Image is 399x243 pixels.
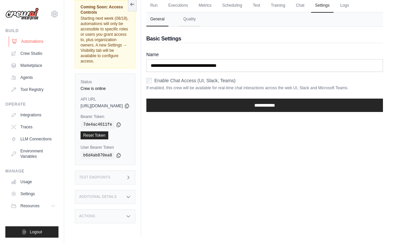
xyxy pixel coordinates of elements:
label: User Bearer Token [81,145,130,150]
span: Logout [30,229,42,235]
a: Settings [8,189,58,199]
span: Coming Soon: Access Controls [81,4,130,15]
a: Crew Studio [8,48,58,59]
code: b6d4ab870ea8 [81,151,115,159]
span: [URL][DOMAIN_NAME] [81,103,123,109]
a: Automations [9,36,59,47]
h3: Actions [79,214,95,218]
label: API URL [81,97,130,102]
label: Enable Chat Access (UI, Slack, Teams) [154,77,236,84]
iframe: Chat Widget [366,211,399,243]
button: Quality [179,12,199,26]
p: If enabled, this crew will be available for real-time chat interactions across the web UI, Slack ... [146,85,383,91]
h3: Test Endpoints [79,175,111,179]
span: Resources [20,203,39,209]
img: Logo [5,8,39,20]
div: Operate [5,102,58,107]
div: Manage [5,168,58,174]
label: Name [146,51,383,58]
button: Logout [5,226,58,238]
div: Build [5,28,58,33]
h3: Additional Details [79,195,117,199]
a: Reset Token [81,131,108,139]
button: Resources [8,201,58,211]
a: Integrations [8,110,58,120]
code: 7de4ac4611fe [81,121,115,129]
div: Crew is online [81,86,130,91]
a: Usage [8,176,58,187]
a: Agents [8,72,58,83]
label: Status [81,79,130,85]
h2: Basic Settings [146,35,383,43]
a: Marketplace [8,60,58,71]
span: Starting next week (08/18), automations will only be accessible to specific roles or users you gr... [81,16,128,64]
a: LLM Connections [8,134,58,144]
label: Bearer Token [81,114,130,119]
a: Environment Variables [8,146,58,162]
button: General [146,12,169,26]
nav: Tabs [146,12,383,26]
a: Traces [8,122,58,132]
a: Tool Registry [8,84,58,95]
